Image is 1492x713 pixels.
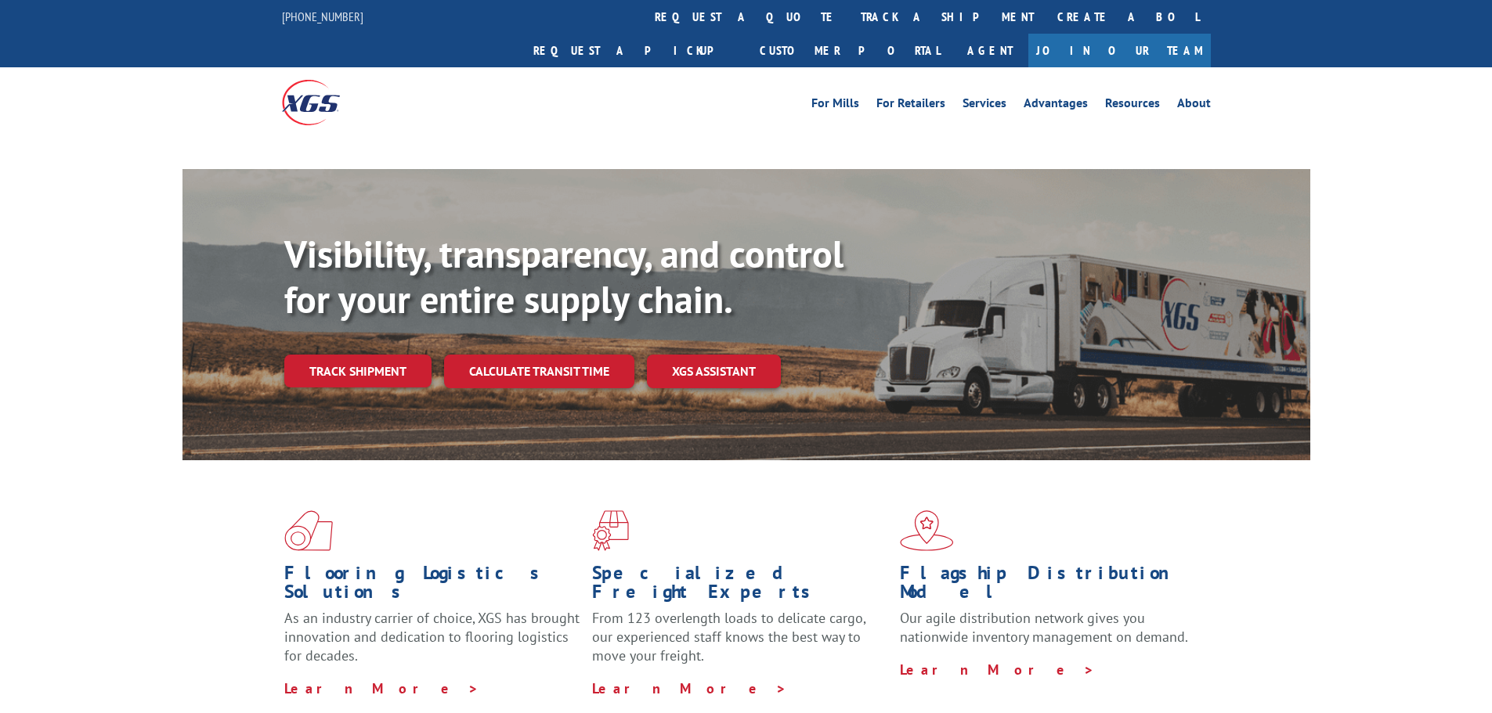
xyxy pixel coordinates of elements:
[647,355,781,388] a: XGS ASSISTANT
[1024,97,1088,114] a: Advantages
[963,97,1006,114] a: Services
[284,510,333,551] img: xgs-icon-total-supply-chain-intelligence-red
[748,34,952,67] a: Customer Portal
[1177,97,1211,114] a: About
[900,564,1196,609] h1: Flagship Distribution Model
[284,564,580,609] h1: Flooring Logistics Solutions
[876,97,945,114] a: For Retailers
[900,510,954,551] img: xgs-icon-flagship-distribution-model-red
[1028,34,1211,67] a: Join Our Team
[592,510,629,551] img: xgs-icon-focused-on-flooring-red
[1105,97,1160,114] a: Resources
[282,9,363,24] a: [PHONE_NUMBER]
[522,34,748,67] a: Request a pickup
[592,564,888,609] h1: Specialized Freight Experts
[952,34,1028,67] a: Agent
[592,679,787,697] a: Learn More >
[592,609,888,679] p: From 123 overlength loads to delicate cargo, our experienced staff knows the best way to move you...
[284,355,432,387] a: Track shipment
[284,679,479,697] a: Learn More >
[900,609,1188,646] span: Our agile distribution network gives you nationwide inventory management on demand.
[284,229,844,323] b: Visibility, transparency, and control for your entire supply chain.
[811,97,859,114] a: For Mills
[444,355,634,388] a: Calculate transit time
[284,609,580,664] span: As an industry carrier of choice, XGS has brought innovation and dedication to flooring logistics...
[900,661,1095,679] a: Learn More >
